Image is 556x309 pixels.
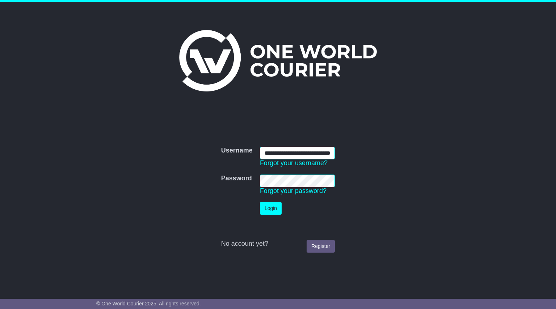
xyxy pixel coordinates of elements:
a: Forgot your password? [260,187,327,194]
label: Username [221,147,253,155]
a: Forgot your username? [260,159,328,167]
button: Login [260,202,282,215]
span: © One World Courier 2025. All rights reserved. [96,301,201,306]
div: No account yet? [221,240,335,248]
label: Password [221,175,252,183]
a: Register [307,240,335,253]
img: One World [179,30,377,91]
